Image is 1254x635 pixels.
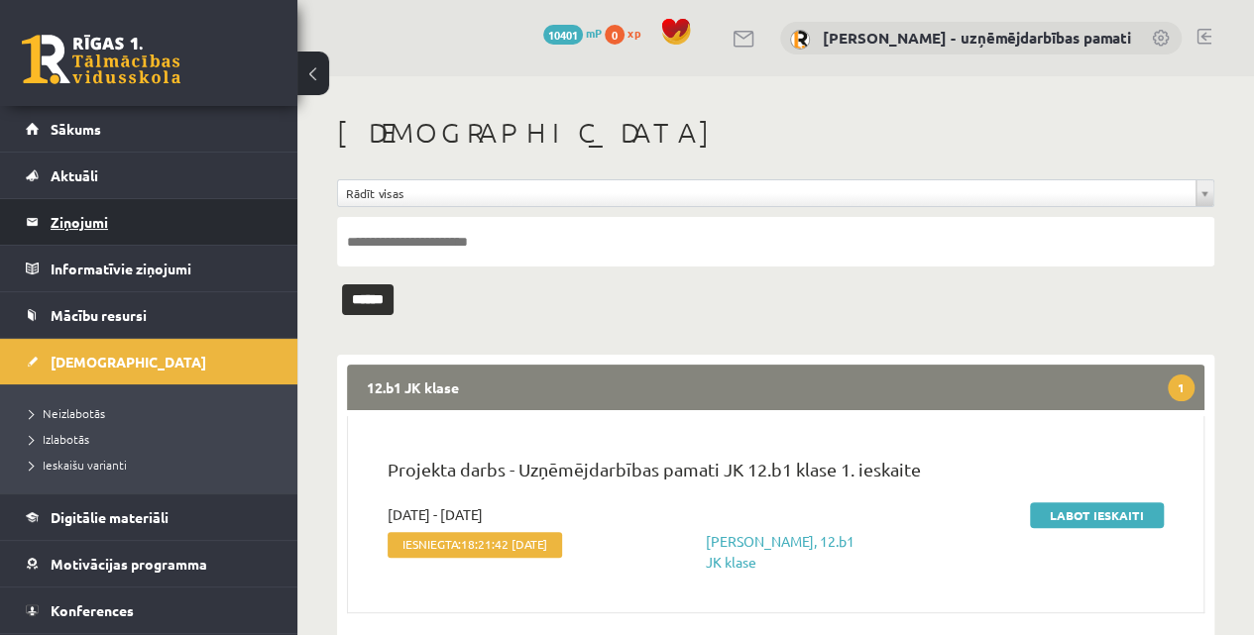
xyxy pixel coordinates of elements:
[26,153,273,198] a: Aktuāli
[51,199,273,245] legend: Ziņojumi
[51,166,98,184] span: Aktuāli
[26,246,273,291] a: Informatīvie ziņojumi
[347,365,1204,410] legend: 12.b1 JK klase
[543,25,583,45] span: 10401
[30,430,278,448] a: Izlabotās
[337,116,1214,150] h1: [DEMOGRAPHIC_DATA]
[30,457,127,473] span: Ieskaišu varianti
[823,28,1131,48] a: [PERSON_NAME] - uzņēmējdarbības pamati
[26,587,273,633] a: Konferences
[51,508,169,526] span: Digitālie materiāli
[26,292,273,338] a: Mācību resursi
[1168,374,1195,401] span: 1
[586,25,602,41] span: mP
[26,339,273,384] a: [DEMOGRAPHIC_DATA]
[51,120,101,138] span: Sākums
[30,404,278,422] a: Neizlabotās
[605,25,650,41] a: 0 xp
[26,541,273,586] a: Motivācijas programma
[26,106,273,152] a: Sākums
[51,601,134,619] span: Konferences
[26,199,273,245] a: Ziņojumi
[30,456,278,474] a: Ieskaišu varianti
[30,405,105,421] span: Neizlabotās
[543,25,602,41] a: 10401 mP
[790,30,810,50] img: Solvita Kozlovska - uzņēmējdarbības pamati
[706,532,855,571] a: [PERSON_NAME], 12.b1 JK klase
[605,25,625,45] span: 0
[22,35,180,84] a: Rīgas 1. Tālmācības vidusskola
[461,537,547,551] span: 18:21:42 [DATE]
[338,180,1213,206] a: Rādīt visas
[388,456,1164,492] p: Projekta darbs - Uzņēmējdarbības pamati JK 12.b1 klase 1. ieskaite
[388,504,483,525] span: [DATE] - [DATE]
[51,246,273,291] legend: Informatīvie ziņojumi
[388,532,562,558] span: Iesniegta:
[51,306,147,324] span: Mācību resursi
[627,25,640,41] span: xp
[1030,502,1164,528] a: Labot ieskaiti
[26,494,273,540] a: Digitālie materiāli
[30,431,89,447] span: Izlabotās
[346,180,1188,206] span: Rādīt visas
[51,555,207,573] span: Motivācijas programma
[51,353,206,370] span: [DEMOGRAPHIC_DATA]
